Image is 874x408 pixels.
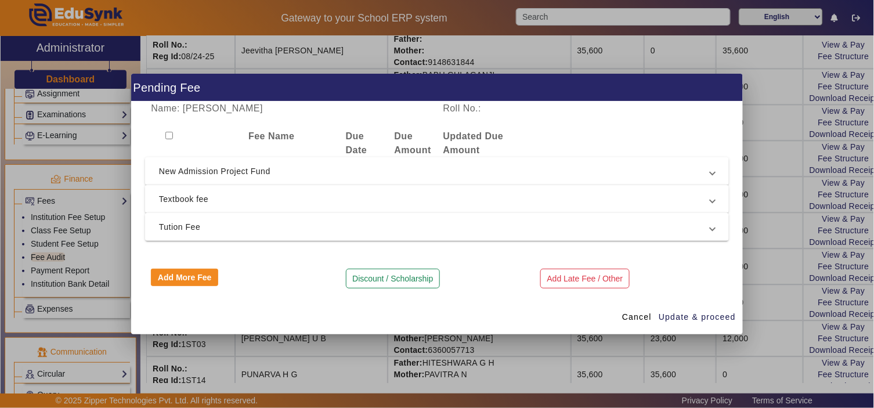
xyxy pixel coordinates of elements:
span: Cancel [622,311,652,323]
button: Update & proceed [658,307,736,328]
button: Add More Fee [151,269,218,286]
mat-expansion-panel-header: Textbook fee [145,185,729,213]
h1: Pending Fee [131,74,743,101]
span: New Admission Project Fund [159,164,710,178]
mat-expansion-panel-header: Tution Fee [145,213,729,241]
span: Textbook fee [159,192,710,206]
mat-expansion-panel-header: New Admission Project Fund [145,157,729,185]
span: Update & proceed [659,311,736,323]
b: Fee Name [248,131,295,141]
b: Updated Due Amount [443,131,503,155]
span: Tution Fee [159,220,710,234]
button: Discount / Scholarship [346,269,440,288]
button: Add Late Fee / Other [540,269,630,288]
b: Due Amount [395,131,431,155]
div: Name: [PERSON_NAME] [145,102,437,115]
b: Due Date [346,131,367,155]
div: Roll No.: [437,102,583,115]
button: Cancel [617,307,656,328]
